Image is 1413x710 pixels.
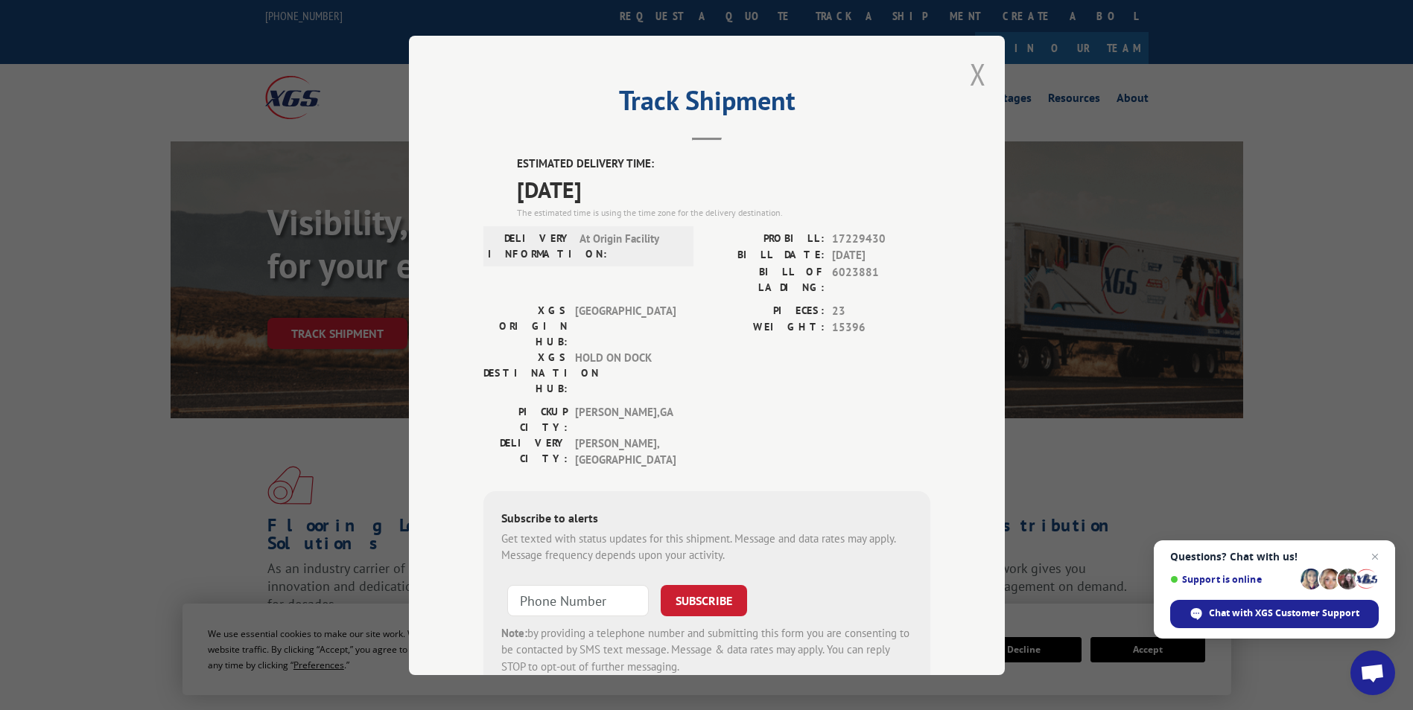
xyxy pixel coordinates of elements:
label: BILL DATE: [707,247,825,264]
div: Open chat [1350,650,1395,695]
div: by providing a telephone number and submitting this form you are consenting to be contacted by SM... [501,624,912,675]
strong: Note: [501,625,527,639]
span: 23 [832,302,930,319]
label: DELIVERY INFORMATION: [488,230,572,261]
span: [GEOGRAPHIC_DATA] [575,302,676,349]
button: Close modal [970,54,986,94]
span: At Origin Facility [580,230,680,261]
span: HOLD ON DOCK [575,349,676,396]
span: 6023881 [832,263,930,295]
span: Questions? Chat with us! [1170,551,1379,563]
label: XGS DESTINATION HUB: [483,349,568,396]
span: 15396 [832,319,930,336]
label: DELIVERY CITY: [483,435,568,468]
h2: Track Shipment [483,90,930,118]
span: Support is online [1170,574,1295,585]
div: The estimated time is using the time zone for the delivery destination. [517,205,930,219]
button: SUBSCRIBE [661,584,747,615]
span: Close chat [1366,548,1384,566]
label: XGS ORIGIN HUB: [483,302,568,349]
label: PICKUP CITY: [483,403,568,435]
span: [PERSON_NAME] , [GEOGRAPHIC_DATA] [575,435,676,468]
label: ESTIMATED DELIVERY TIME: [517,156,930,173]
span: 17229430 [832,230,930,247]
label: BILL OF LADING: [707,263,825,295]
label: PIECES: [707,302,825,319]
div: Subscribe to alerts [501,508,912,530]
input: Phone Number [507,584,649,615]
div: Chat with XGS Customer Support [1170,600,1379,628]
span: [PERSON_NAME] , GA [575,403,676,435]
label: PROBILL: [707,230,825,247]
span: Chat with XGS Customer Support [1209,607,1359,620]
span: [DATE] [517,172,930,205]
label: WEIGHT: [707,319,825,336]
span: [DATE] [832,247,930,264]
div: Get texted with status updates for this shipment. Message and data rates may apply. Message frequ... [501,530,912,563]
